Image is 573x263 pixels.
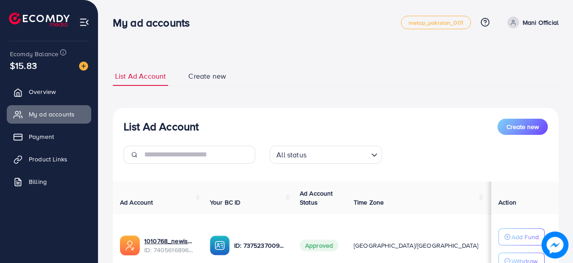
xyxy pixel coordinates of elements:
[79,17,89,27] img: menu
[270,146,382,164] div: Search for option
[300,189,333,207] span: Ad Account Status
[210,236,230,255] img: ic-ba-acc.ded83a64.svg
[409,20,463,26] span: metap_pakistan_001
[29,155,67,164] span: Product Links
[300,240,338,251] span: Approved
[504,17,559,28] a: Mani Official
[113,16,197,29] h3: My ad accounts
[144,236,195,245] a: 1010768_newishrat011_1724254562912
[144,245,195,254] span: ID: 7405616896047104017
[7,128,91,146] a: Payment
[7,105,91,123] a: My ad accounts
[29,87,56,96] span: Overview
[9,13,70,27] img: logo
[10,49,58,58] span: Ecomdy Balance
[498,228,545,245] button: Add Fund
[29,132,54,141] span: Payment
[234,240,285,251] p: ID: 7375237009410899984
[542,232,569,259] img: image
[523,17,559,28] p: Mani Official
[354,241,479,250] span: [GEOGRAPHIC_DATA]/[GEOGRAPHIC_DATA]
[79,62,88,71] img: image
[7,173,91,191] a: Billing
[124,120,199,133] h3: List Ad Account
[275,148,308,161] span: All status
[210,198,241,207] span: Your BC ID
[498,198,516,207] span: Action
[354,198,384,207] span: Time Zone
[115,71,166,81] span: List Ad Account
[309,147,368,161] input: Search for option
[511,232,539,242] p: Add Fund
[120,198,153,207] span: Ad Account
[7,83,91,101] a: Overview
[401,16,471,29] a: metap_pakistan_001
[7,150,91,168] a: Product Links
[29,177,47,186] span: Billing
[144,236,195,255] div: <span class='underline'>1010768_newishrat011_1724254562912</span></br>7405616896047104017
[506,122,539,131] span: Create new
[29,110,75,119] span: My ad accounts
[497,119,548,135] button: Create new
[188,71,226,81] span: Create new
[120,236,140,255] img: ic-ads-acc.e4c84228.svg
[10,59,37,72] span: $15.83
